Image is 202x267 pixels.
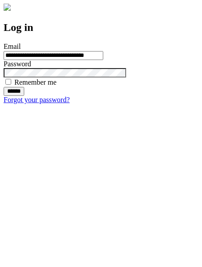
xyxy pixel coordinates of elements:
label: Password [4,60,31,68]
a: Forgot your password? [4,96,70,103]
h2: Log in [4,22,198,34]
img: logo-4e3dc11c47720685a147b03b5a06dd966a58ff35d612b21f08c02c0306f2b779.png [4,4,11,11]
label: Email [4,43,21,50]
label: Remember me [14,78,57,86]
